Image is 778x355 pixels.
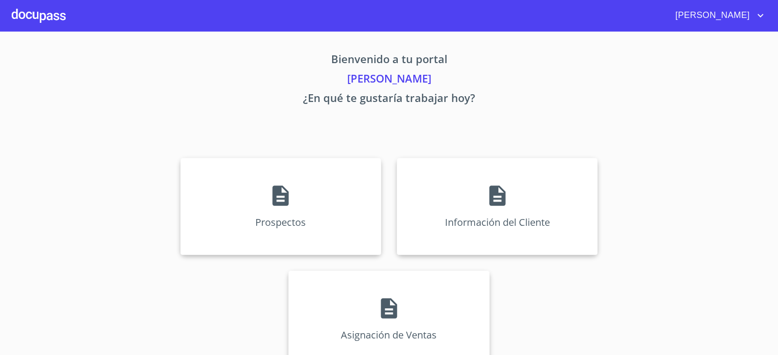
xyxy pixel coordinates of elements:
p: Prospectos [255,216,306,229]
button: account of current user [668,8,766,23]
span: [PERSON_NAME] [668,8,755,23]
p: Información del Cliente [445,216,550,229]
p: Asignación de Ventas [341,328,437,341]
p: ¿En qué te gustaría trabajar hoy? [89,90,689,109]
p: [PERSON_NAME] [89,70,689,90]
p: Bienvenido a tu portal [89,51,689,70]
